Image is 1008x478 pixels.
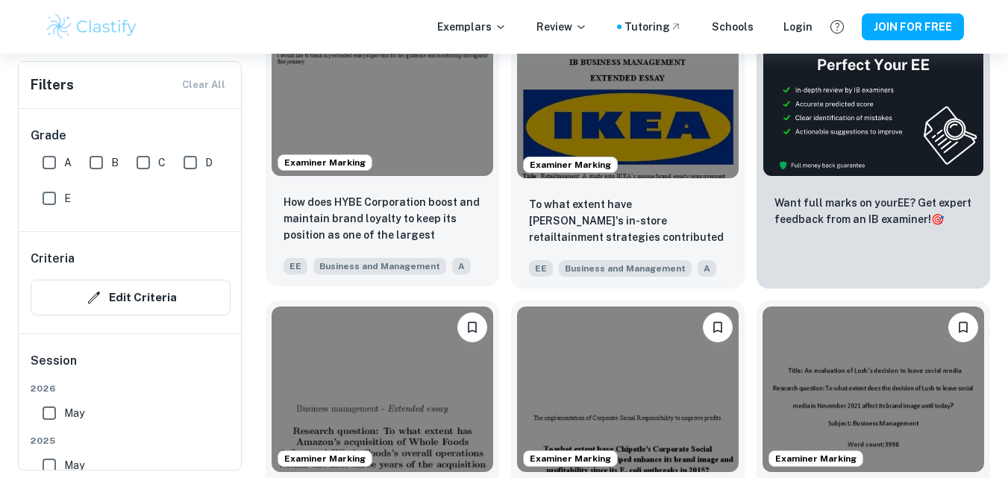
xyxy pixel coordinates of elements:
[31,250,75,268] h6: Criteria
[64,405,84,421] span: May
[111,154,119,171] span: B
[517,12,739,178] img: Business and Management EE example thumbnail: To what extent have IKEA's in-store reta
[559,260,692,277] span: Business and Management
[769,452,863,465] span: Examiner Marking
[64,457,84,474] span: May
[517,306,739,473] img: Business and Management EE example thumbnail: To what extent have Chipotle’s Corporate
[31,434,231,447] span: 2025
[536,19,587,35] p: Review
[272,10,493,176] img: Business and Management EE example thumbnail: How does HYBE Corporation boost and main
[284,194,481,245] p: How does HYBE Corporation boost and maintain brand loyalty to keep its position as one of the lar...
[278,156,372,169] span: Examiner Marking
[757,6,990,289] a: ThumbnailWant full marks on yourEE? Get expert feedback from an IB examiner!
[529,196,727,247] p: To what extent have IKEA's in-store retailtainment strategies contributed to enhancing brand equi...
[862,13,964,40] button: JOIN FOR FREE
[64,154,72,171] span: A
[524,452,617,465] span: Examiner Marking
[948,312,978,342] button: Please log in to bookmark exemplars
[31,75,74,95] h6: Filters
[437,19,507,35] p: Exemplars
[783,19,813,35] a: Login
[284,258,307,274] span: EE
[45,12,140,42] img: Clastify logo
[457,312,487,342] button: Please log in to bookmark exemplars
[31,280,231,315] button: Edit Criteria
[763,12,984,177] img: Thumbnail
[698,260,716,277] span: A
[763,306,984,473] img: Business and Management EE example thumbnail: To what extent does the decision of Lush
[31,382,231,395] span: 2026
[452,258,471,274] span: A
[931,213,944,225] span: 🎯
[64,190,71,207] span: E
[278,452,372,465] span: Examiner Marking
[529,260,553,277] span: EE
[266,6,499,289] a: Examiner MarkingPlease log in to bookmark exemplarsHow does HYBE Corporation boost and maintain b...
[712,19,754,35] a: Schools
[524,158,617,172] span: Examiner Marking
[31,352,231,382] h6: Session
[313,258,446,274] span: Business and Management
[774,195,972,227] p: Want full marks on your EE ? Get expert feedback from an IB examiner!
[158,154,166,171] span: C
[824,14,850,40] button: Help and Feedback
[703,312,733,342] button: Please log in to bookmark exemplars
[272,306,493,473] img: Business and Management EE example thumbnail: To what extent has Amazon’s acquisition
[205,154,213,171] span: D
[624,19,682,35] a: Tutoring
[511,6,745,289] a: Examiner MarkingPlease log in to bookmark exemplarsTo what extent have IKEA's in-store retailtain...
[31,127,231,145] h6: Grade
